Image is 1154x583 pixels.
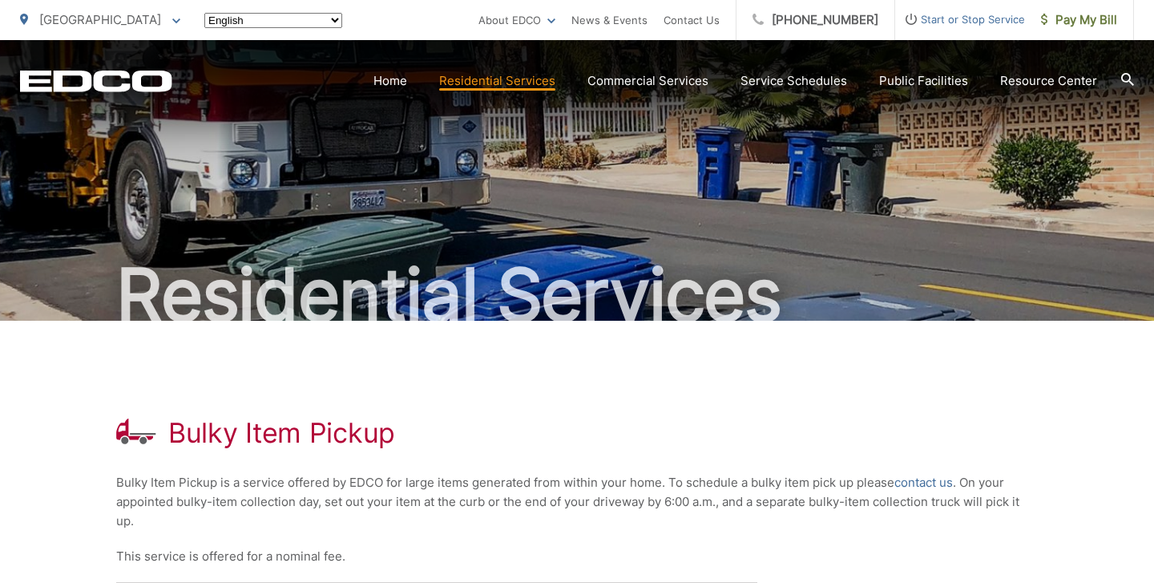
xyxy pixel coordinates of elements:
[879,71,968,91] a: Public Facilities
[204,13,342,28] select: Select a language
[894,473,953,492] a: contact us
[1041,10,1117,30] span: Pay My Bill
[373,71,407,91] a: Home
[39,12,161,27] span: [GEOGRAPHIC_DATA]
[664,10,720,30] a: Contact Us
[478,10,555,30] a: About EDCO
[740,71,847,91] a: Service Schedules
[1000,71,1097,91] a: Resource Center
[571,10,648,30] a: News & Events
[116,547,1038,566] p: This service is offered for a nominal fee.
[20,255,1134,335] h2: Residential Services
[20,70,172,92] a: EDCD logo. Return to the homepage.
[587,71,708,91] a: Commercial Services
[116,473,1038,531] p: Bulky Item Pickup is a service offered by EDCO for large items generated from within your home. T...
[168,417,395,449] h1: Bulky Item Pickup
[439,71,555,91] a: Residential Services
